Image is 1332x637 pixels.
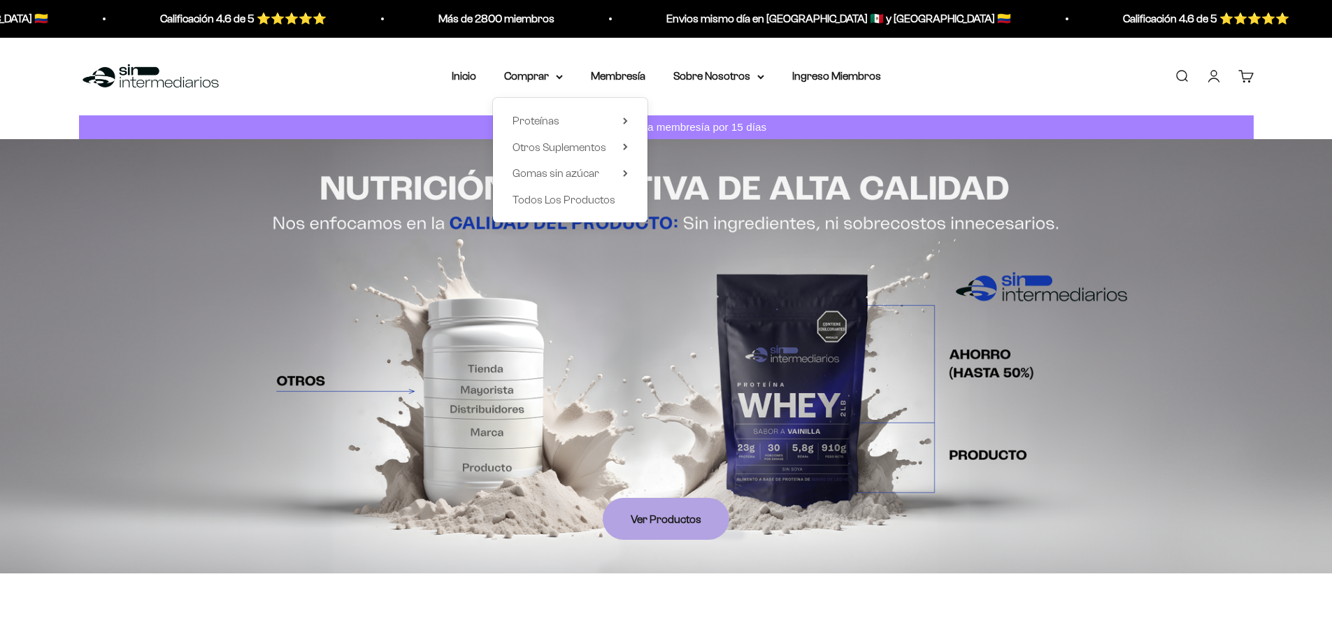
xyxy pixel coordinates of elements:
p: Calificación 4.6 de 5 ⭐️⭐️⭐️⭐️⭐️ [1096,10,1263,28]
a: Prueba GRATIS la membresía por 15 días [79,115,1254,139]
a: Inicio [452,70,476,82]
span: Proteínas [513,115,559,127]
a: Ingreso Miembros [792,70,881,82]
summary: Otros Suplementos [513,138,628,156]
summary: Gomas sin azúcar [513,164,628,182]
a: Ver Productos [603,498,729,540]
p: Más de 2800 miembros [412,10,528,28]
p: Calificación 4.6 de 5 ⭐️⭐️⭐️⭐️⭐️ [134,10,300,28]
summary: Proteínas [513,112,628,130]
span: Todos Los Productos [513,193,615,205]
span: Gomas sin azúcar [513,167,599,179]
p: Envios mismo día en [GEOGRAPHIC_DATA] 🇲🇽 y [GEOGRAPHIC_DATA] 🇨🇴 [640,10,984,28]
summary: Comprar [504,67,563,85]
summary: Sobre Nosotros [673,67,764,85]
a: Membresía [591,70,645,82]
p: Prueba GRATIS la membresía por 15 días [562,118,770,136]
a: Todos Los Productos [513,190,628,208]
span: Otros Suplementos [513,141,606,152]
